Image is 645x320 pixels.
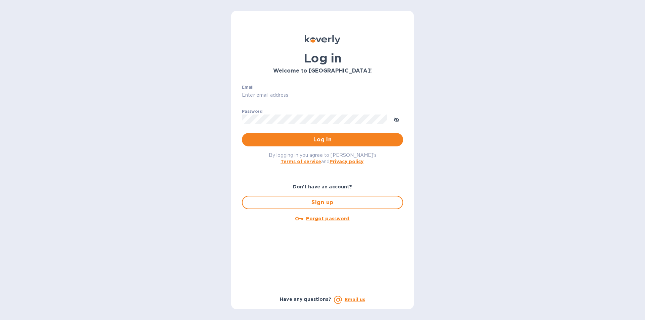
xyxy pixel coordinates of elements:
[345,297,365,302] a: Email us
[242,90,403,100] input: Enter email address
[247,136,398,144] span: Log in
[242,196,403,209] button: Sign up
[280,296,331,302] b: Have any questions?
[248,198,397,207] span: Sign up
[305,35,340,44] img: Koverly
[242,109,262,113] label: Password
[390,112,403,126] button: toggle password visibility
[281,159,321,164] a: Terms of service
[242,51,403,65] h1: Log in
[293,184,352,189] b: Don't have an account?
[242,85,254,89] label: Email
[242,68,403,74] h3: Welcome to [GEOGRAPHIC_DATA]!
[306,216,349,221] u: Forgot password
[269,152,377,164] span: By logging in you agree to [PERSON_NAME]'s and .
[242,133,403,146] button: Log in
[330,159,363,164] a: Privacy policy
